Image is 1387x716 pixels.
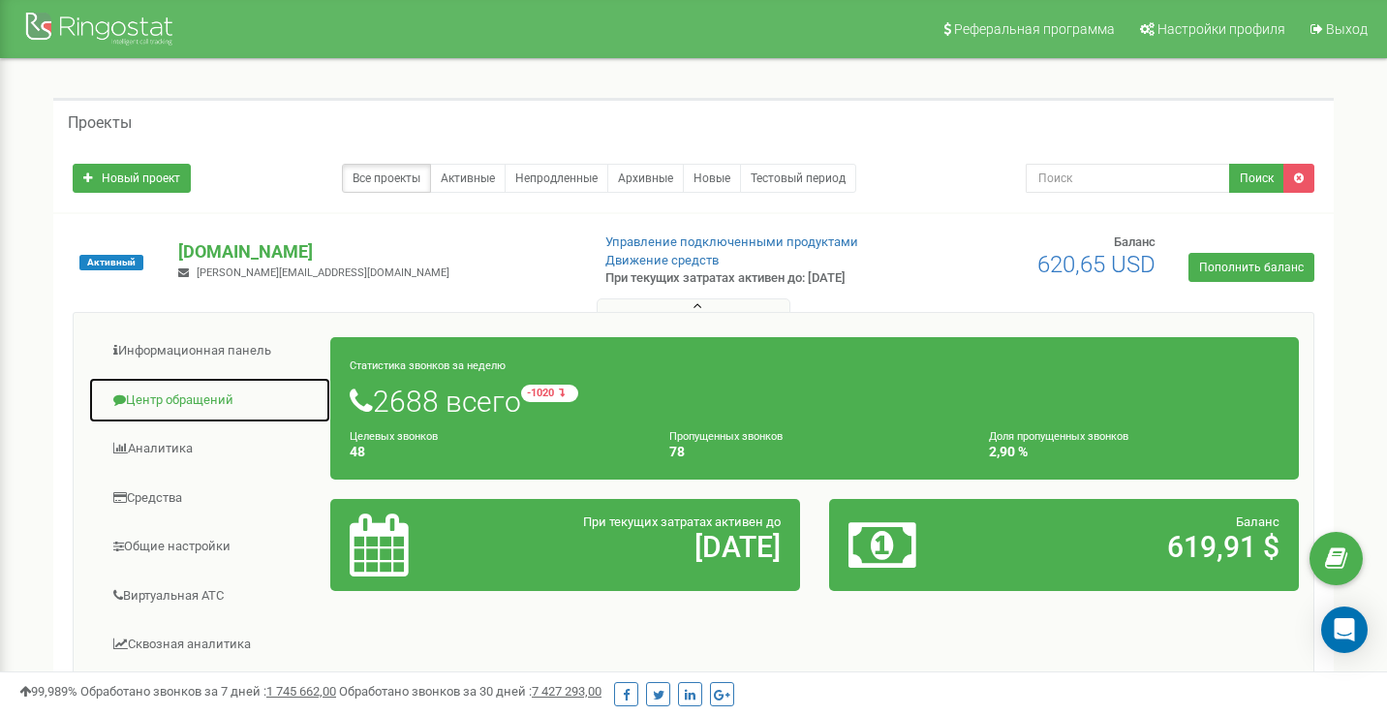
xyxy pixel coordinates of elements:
div: Open Intercom Messenger [1321,607,1368,653]
a: Новые [683,164,741,193]
span: [PERSON_NAME][EMAIL_ADDRESS][DOMAIN_NAME] [197,266,449,279]
a: Активные [430,164,506,193]
a: Новый проект [73,164,191,193]
a: Сквозная аналитика [88,621,331,669]
a: Центр обращений [88,377,331,424]
a: Общие настройки [88,523,331,571]
span: Реферальная программа [954,21,1115,37]
a: Непродленные [505,164,608,193]
h4: 2,90 % [989,445,1279,459]
span: Выход [1326,21,1368,37]
a: Архивные [607,164,684,193]
p: [DOMAIN_NAME] [178,239,572,265]
u: 7 427 293,00 [532,684,601,699]
span: Баланс [1236,514,1279,529]
h4: 48 [350,445,640,459]
a: Аналитика [88,425,331,473]
a: Все проекты [342,164,431,193]
a: Тестовый период [740,164,856,193]
h5: Проекты [68,114,132,132]
span: Обработано звонков за 7 дней : [80,684,336,699]
a: Пополнить баланс [1188,253,1314,282]
small: -1020 [521,385,578,402]
h1: 2688 всего [350,385,1279,418]
button: Поиск [1229,164,1284,193]
small: Доля пропущенных звонков [989,430,1128,443]
h2: [DATE] [503,531,781,563]
span: При текущих затратах активен до [583,514,781,529]
a: Виртуальная АТС [88,573,331,620]
span: Настройки профиля [1157,21,1285,37]
input: Поиск [1026,164,1230,193]
a: Управление подключенными продуктами [605,234,858,249]
small: Целевых звонков [350,430,438,443]
span: Активный [79,255,143,270]
small: Статистика звонков за неделю [350,359,506,372]
p: При текущих затратах активен до: [DATE] [605,269,894,288]
a: Движение средств [605,253,719,267]
span: 99,989% [19,684,77,699]
span: 620,65 USD [1037,251,1156,278]
h4: 78 [669,445,960,459]
span: Баланс [1114,234,1156,249]
small: Пропущенных звонков [669,430,783,443]
span: Обработано звонков за 30 дней : [339,684,601,699]
a: Средства [88,475,331,522]
a: Информационная панель [88,327,331,375]
h2: 619,91 $ [1002,531,1279,563]
u: 1 745 662,00 [266,684,336,699]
